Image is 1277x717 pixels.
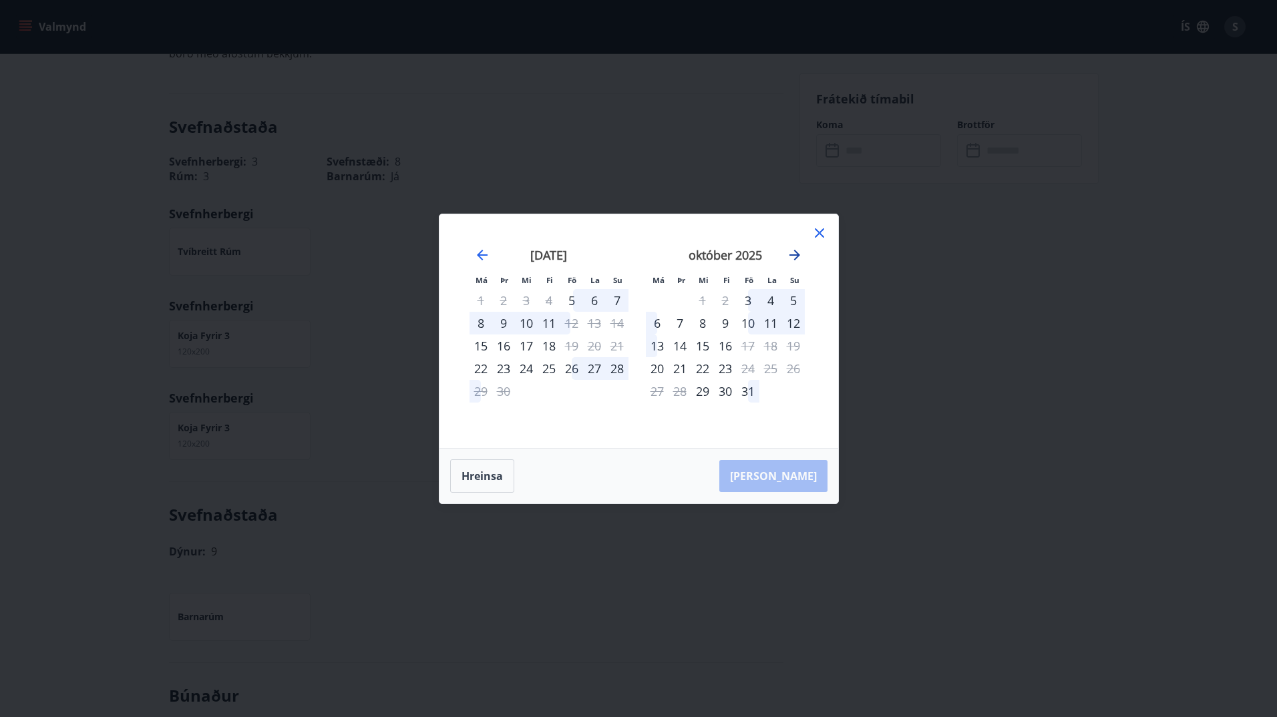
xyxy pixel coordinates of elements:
[492,334,515,357] div: 16
[515,334,538,357] div: 17
[515,357,538,380] td: Choose miðvikudagur, 24. september 2025 as your check-in date. It’s available.
[714,334,737,357] div: 16
[691,357,714,380] td: Choose miðvikudagur, 22. október 2025 as your check-in date. It’s available.
[691,312,714,334] div: 8
[782,334,805,357] td: Not available. sunnudagur, 19. október 2025
[470,334,492,357] div: Aðeins innritun í boði
[474,247,490,263] div: Move backward to switch to the previous month.
[759,357,782,380] td: Not available. laugardagur, 25. október 2025
[606,357,628,380] td: Choose sunnudagur, 28. september 2025 as your check-in date. It’s available.
[590,275,600,285] small: La
[714,334,737,357] td: Choose fimmtudagur, 16. október 2025 as your check-in date. It’s available.
[470,380,492,403] div: Aðeins útritun í boði
[737,380,759,403] td: Choose föstudagur, 31. október 2025 as your check-in date. It’s available.
[714,312,737,334] div: 9
[492,357,515,380] div: 23
[669,312,691,334] div: 7
[538,289,560,312] td: Not available. fimmtudagur, 4. september 2025
[646,357,669,380] div: Aðeins innritun í boði
[782,312,805,334] td: Choose sunnudagur, 12. október 2025 as your check-in date. It’s available.
[583,334,606,357] td: Not available. laugardagur, 20. september 2025
[560,312,583,334] div: Aðeins útritun í boði
[470,380,492,403] td: Not available. mánudagur, 29. september 2025
[646,380,669,403] td: Not available. mánudagur, 27. október 2025
[583,357,606,380] div: 27
[583,289,606,312] div: 6
[699,275,709,285] small: Mi
[759,289,782,312] div: 4
[737,380,759,403] div: 31
[669,357,691,380] div: 21
[646,312,669,334] td: Choose mánudagur, 6. október 2025 as your check-in date. It’s available.
[492,289,515,312] td: Not available. þriðjudagur, 2. september 2025
[669,334,691,357] div: 14
[470,334,492,357] td: Choose mánudagur, 15. september 2025 as your check-in date. It’s available.
[538,334,560,357] td: Choose fimmtudagur, 18. september 2025 as your check-in date. It’s available.
[737,312,759,334] td: Choose föstudagur, 10. október 2025 as your check-in date. It’s available.
[583,289,606,312] td: Choose laugardagur, 6. september 2025 as your check-in date. It’s available.
[782,289,805,312] td: Choose sunnudagur, 5. október 2025 as your check-in date. It’s available.
[560,312,583,334] td: Not available. föstudagur, 12. september 2025
[691,357,714,380] div: 22
[515,289,538,312] td: Not available. miðvikudagur, 3. september 2025
[782,312,805,334] div: 12
[737,312,759,334] div: 10
[691,334,714,357] div: 15
[782,357,805,380] td: Not available. sunnudagur, 26. október 2025
[538,357,560,380] div: 25
[560,334,583,357] td: Not available. föstudagur, 19. september 2025
[455,230,822,432] div: Calendar
[653,275,665,285] small: Má
[737,357,759,380] div: Aðeins útritun í boði
[492,380,515,403] td: Not available. þriðjudagur, 30. september 2025
[492,312,515,334] td: Choose þriðjudagur, 9. september 2025 as your check-in date. It’s available.
[767,275,777,285] small: La
[606,289,628,312] div: 7
[492,312,515,334] div: 9
[560,357,583,380] div: 26
[500,275,508,285] small: Þr
[583,312,606,334] td: Not available. laugardagur, 13. september 2025
[745,275,753,285] small: Fö
[538,312,560,334] div: 11
[538,357,560,380] td: Choose fimmtudagur, 25. september 2025 as your check-in date. It’s available.
[723,275,730,285] small: Fi
[787,247,803,263] div: Move forward to switch to the next month.
[538,334,560,357] div: 18
[714,289,737,312] td: Not available. fimmtudagur, 2. október 2025
[613,275,622,285] small: Su
[515,357,538,380] div: 24
[568,275,576,285] small: Fö
[737,289,759,312] td: Choose föstudagur, 3. október 2025 as your check-in date. It’s available.
[515,312,538,334] td: Choose miðvikudagur, 10. september 2025 as your check-in date. It’s available.
[646,357,669,380] td: Choose mánudagur, 20. október 2025 as your check-in date. It’s available.
[782,289,805,312] div: 5
[606,334,628,357] td: Not available. sunnudagur, 21. september 2025
[515,334,538,357] td: Choose miðvikudagur, 17. september 2025 as your check-in date. It’s available.
[522,275,532,285] small: Mi
[759,289,782,312] td: Choose laugardagur, 4. október 2025 as your check-in date. It’s available.
[669,312,691,334] td: Choose þriðjudagur, 7. október 2025 as your check-in date. It’s available.
[691,289,714,312] td: Not available. miðvikudagur, 1. október 2025
[714,380,737,403] div: 30
[759,312,782,334] div: 11
[669,380,691,403] td: Not available. þriðjudagur, 28. október 2025
[492,357,515,380] td: Choose þriðjudagur, 23. september 2025 as your check-in date. It’s available.
[606,357,628,380] div: 28
[560,289,583,312] div: Aðeins innritun í boði
[546,275,553,285] small: Fi
[714,312,737,334] td: Choose fimmtudagur, 9. október 2025 as your check-in date. It’s available.
[515,312,538,334] div: 10
[737,334,759,357] div: Aðeins útritun í boði
[737,289,759,312] div: Aðeins innritun í boði
[677,275,685,285] small: Þr
[450,459,514,493] button: Hreinsa
[669,334,691,357] td: Choose þriðjudagur, 14. október 2025 as your check-in date. It’s available.
[669,357,691,380] td: Choose þriðjudagur, 21. október 2025 as your check-in date. It’s available.
[737,334,759,357] td: Not available. föstudagur, 17. október 2025
[737,357,759,380] td: Not available. föstudagur, 24. október 2025
[714,357,737,380] div: 23
[714,357,737,380] td: Choose fimmtudagur, 23. október 2025 as your check-in date. It’s available.
[790,275,799,285] small: Su
[538,312,560,334] td: Choose fimmtudagur, 11. september 2025 as your check-in date. It’s available.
